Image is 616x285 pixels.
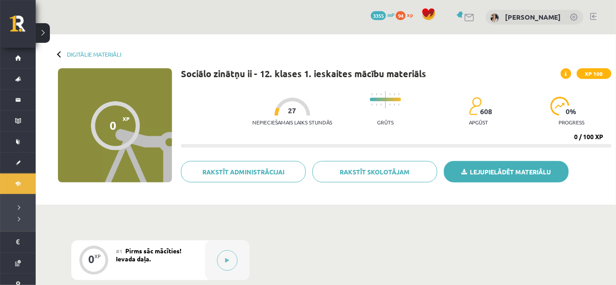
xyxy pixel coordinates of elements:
[398,93,399,95] img: icon-short-line-57e1e144782c952c97e751825c79c345078a6d821885a25fce030b3d8c18986b.svg
[116,248,123,255] span: #1
[381,93,382,95] img: icon-short-line-57e1e144782c952c97e751825c79c345078a6d821885a25fce030b3d8c18986b.svg
[376,103,377,106] img: icon-short-line-57e1e144782c952c97e751825c79c345078a6d821885a25fce030b3d8c18986b.svg
[377,119,394,125] p: Grūts
[371,11,386,20] span: 3355
[469,119,488,125] p: apgūst
[444,161,569,182] a: Lejupielādēt materiālu
[123,116,130,122] span: XP
[577,68,612,79] span: XP 100
[372,103,373,106] img: icon-short-line-57e1e144782c952c97e751825c79c345078a6d821885a25fce030b3d8c18986b.svg
[385,91,386,108] img: icon-long-line-d9ea69661e0d244f92f715978eff75569469978d946b2353a9bb055b3ed8787d.svg
[480,107,492,116] span: 608
[88,255,94,263] div: 0
[490,13,499,22] img: Arta Kalniņa
[566,107,577,116] span: 0 %
[372,93,373,95] img: icon-short-line-57e1e144782c952c97e751825c79c345078a6d821885a25fce030b3d8c18986b.svg
[94,254,101,259] div: XP
[398,103,399,106] img: icon-short-line-57e1e144782c952c97e751825c79c345078a6d821885a25fce030b3d8c18986b.svg
[390,103,390,106] img: icon-short-line-57e1e144782c952c97e751825c79c345078a6d821885a25fce030b3d8c18986b.svg
[396,11,406,20] span: 94
[10,16,36,38] a: Rīgas 1. Tālmācības vidusskola
[394,93,395,95] img: icon-short-line-57e1e144782c952c97e751825c79c345078a6d821885a25fce030b3d8c18986b.svg
[550,97,570,116] img: icon-progress-161ccf0a02000e728c5f80fcf4c31c7af3da0e1684b2b1d7c360e028c24a22f1.svg
[381,103,382,106] img: icon-short-line-57e1e144782c952c97e751825c79c345078a6d821885a25fce030b3d8c18986b.svg
[505,12,561,21] a: [PERSON_NAME]
[387,11,394,18] span: mP
[67,51,121,58] a: Digitālie materiāli
[116,247,181,263] span: Pirms sāc mācīties! Ievada daļa.
[407,11,413,18] span: xp
[110,119,116,132] div: 0
[394,103,395,106] img: icon-short-line-57e1e144782c952c97e751825c79c345078a6d821885a25fce030b3d8c18986b.svg
[181,161,306,182] a: Rakstīt administrācijai
[559,119,585,125] p: progress
[469,97,482,116] img: students-c634bb4e5e11cddfef0936a35e636f08e4e9abd3cc4e673bd6f9a4125e45ecb1.svg
[376,93,377,95] img: icon-short-line-57e1e144782c952c97e751825c79c345078a6d821885a25fce030b3d8c18986b.svg
[390,93,390,95] img: icon-short-line-57e1e144782c952c97e751825c79c345078a6d821885a25fce030b3d8c18986b.svg
[396,11,417,18] a: 94 xp
[312,161,437,182] a: Rakstīt skolotājam
[252,119,332,125] p: Nepieciešamais laiks stundās
[371,11,394,18] a: 3355 mP
[288,107,296,115] span: 27
[181,68,426,79] h1: Sociālo zinātņu ii - 12. klases 1. ieskaites mācību materiāls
